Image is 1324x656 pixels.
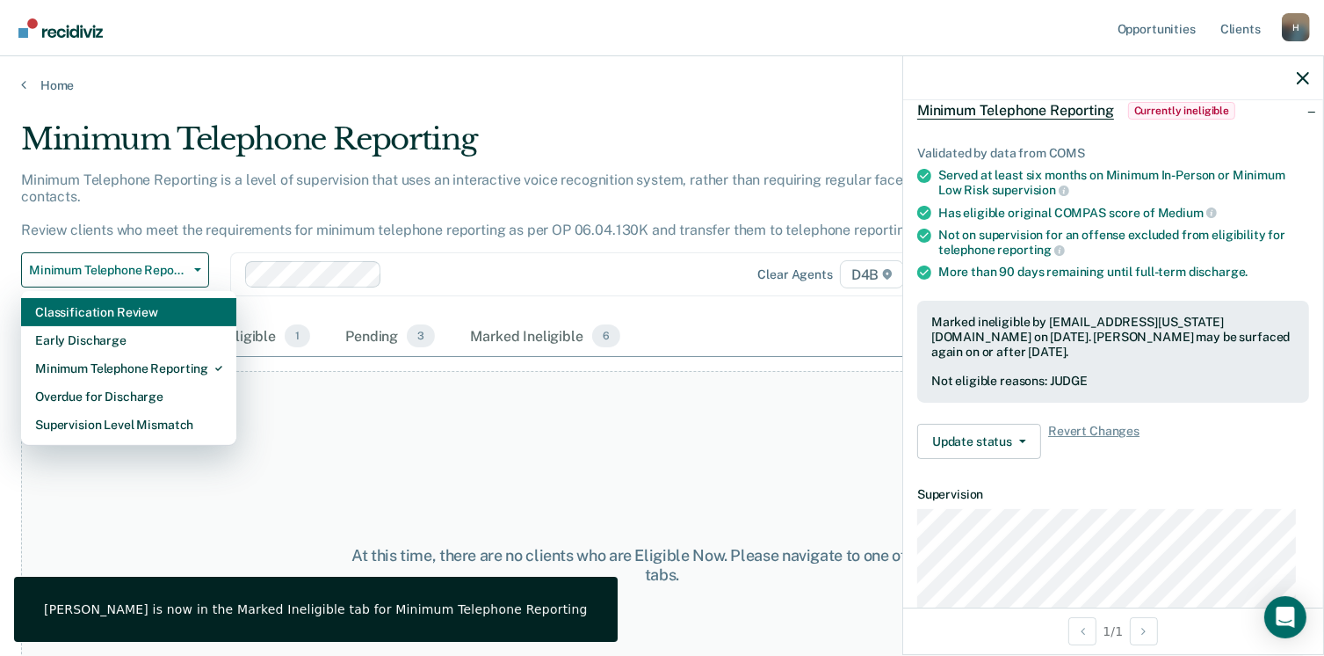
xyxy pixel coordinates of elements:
[35,354,222,383] div: Minimum Telephone Reporting
[917,424,1041,459] button: Update status
[1282,13,1310,41] button: Profile dropdown button
[44,601,588,617] div: [PERSON_NAME] is now in the Marked Ineligible tab for Minimum Telephone Reporting
[938,168,1309,198] div: Served at least six months on Minimum In-Person or Minimum Low Risk
[29,263,187,278] span: Minimum Telephone Reporting
[1068,617,1096,645] button: Previous Opportunity
[342,317,438,356] div: Pending
[1048,424,1140,459] span: Revert Changes
[467,317,624,356] div: Marked Ineligible
[592,324,620,347] span: 6
[1158,206,1217,220] span: Medium
[917,146,1309,161] div: Validated by data from COMS
[938,265,1309,280] div: More than 90 days remaining until full-term
[992,183,1069,197] span: supervision
[21,77,1303,93] a: Home
[998,243,1066,257] span: reporting
[35,383,222,411] div: Overdue for Discharge
[917,487,1309,502] dt: Supervision
[35,411,222,439] div: Supervision Level Mismatch
[840,260,904,288] span: D4B
[931,374,1295,389] div: Not eligible reasons: JUDGE
[903,608,1323,654] div: 1 / 1
[758,267,833,282] div: Clear agents
[1189,265,1248,279] span: discharge.
[1282,13,1310,41] div: H
[35,298,222,326] div: Classification Review
[1130,617,1158,645] button: Next Opportunity
[938,228,1309,258] div: Not on supervision for an offense excluded from eligibility for telephone
[1264,596,1306,638] div: Open Intercom Messenger
[938,205,1309,221] div: Has eligible original COMPAS score of
[931,315,1295,359] div: Marked ineligible by [EMAIL_ADDRESS][US_STATE][DOMAIN_NAME] on [DATE]. [PERSON_NAME] may be surfa...
[917,102,1114,120] span: Minimum Telephone Reporting
[1128,102,1236,120] span: Currently ineligible
[407,324,435,347] span: 3
[21,121,1014,171] div: Minimum Telephone Reporting
[18,18,103,38] img: Recidiviz
[285,324,310,347] span: 1
[903,83,1323,139] div: Minimum Telephone ReportingCurrently ineligible
[174,317,314,356] div: Almost Eligible
[35,326,222,354] div: Early Discharge
[342,546,982,584] div: At this time, there are no clients who are Eligible Now. Please navigate to one of the other tabs.
[21,171,976,239] p: Minimum Telephone Reporting is a level of supervision that uses an interactive voice recognition ...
